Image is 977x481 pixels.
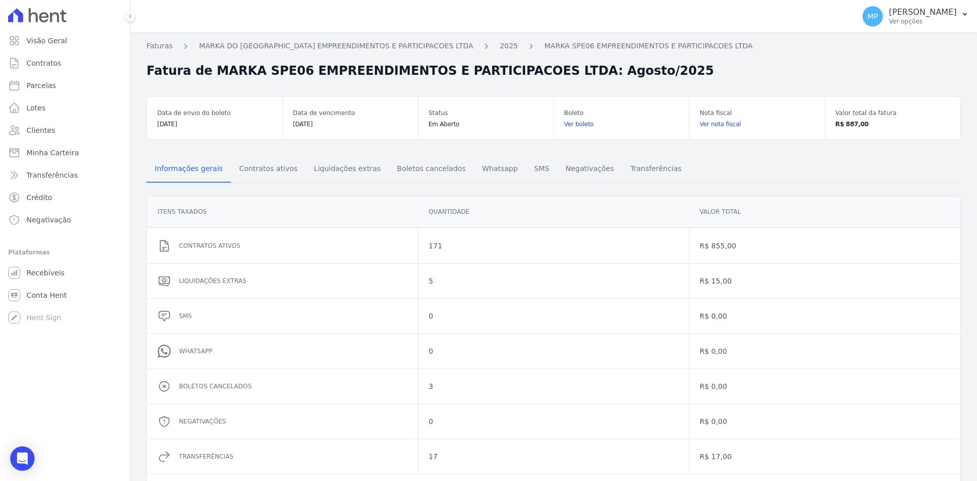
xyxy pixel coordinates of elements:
[8,246,122,259] div: Plataformas
[4,210,126,230] a: Negativação
[428,451,678,462] dd: 17
[700,107,815,119] dt: Nota fiscal
[700,451,950,462] dd: R$ 17,00
[4,285,126,305] a: Conta Hent
[700,311,950,321] dd: R$ 0,00
[233,158,304,179] span: Contratos ativos
[700,346,950,356] dd: R$ 0,00
[854,2,977,31] button: MP [PERSON_NAME] Ver opções
[26,268,65,278] span: Recebíveis
[4,53,126,73] a: Contratos
[564,119,679,129] a: Ver boleto
[158,207,408,217] dd: Itens Taxados
[428,241,678,251] dd: 171
[293,119,408,129] dd: [DATE]
[308,158,387,179] span: Liquidações extras
[700,241,950,251] dd: R$ 855,00
[179,276,408,286] dd: Liquidações extras
[179,241,408,251] dd: Contratos ativos
[26,125,55,135] span: Clientes
[836,119,951,129] dd: R$ 887,00
[428,381,678,391] dd: 3
[157,107,272,119] dt: Data de envio do boleto
[428,207,678,217] dd: Quantidade
[4,143,126,163] a: Minha Carteira
[428,107,543,119] dt: Status
[147,41,961,58] nav: Breadcrumb
[179,451,408,462] dd: Transferências
[700,119,815,129] a: Ver nota fiscal
[26,36,67,46] span: Visão Geral
[557,156,622,183] a: Negativações
[389,156,474,183] a: Boletos cancelados
[149,158,229,179] span: Informações gerais
[700,207,950,217] dd: Valor total
[889,7,957,17] p: [PERSON_NAME]
[528,158,556,179] span: SMS
[10,446,35,471] div: Open Intercom Messenger
[157,119,272,129] dd: [DATE]
[26,103,46,113] span: Lotes
[179,381,408,391] dd: Boletos cancelados
[428,346,678,356] dd: 0
[474,156,526,183] a: Whatsapp
[476,158,524,179] span: Whatsapp
[700,381,950,391] dd: R$ 0,00
[868,13,878,20] span: MP
[231,156,306,183] a: Contratos ativos
[4,31,126,51] a: Visão Geral
[199,41,473,51] a: MARKA DO [GEOGRAPHIC_DATA] EMPREENDIMENTOS E PARTICIPACOES LTDA
[624,158,687,179] span: Transferências
[26,290,67,300] span: Conta Hent
[26,58,61,68] span: Contratos
[4,98,126,118] a: Lotes
[391,158,472,179] span: Boletos cancelados
[179,311,408,321] dd: SMS
[147,156,231,183] a: Informações gerais
[4,75,126,96] a: Parcelas
[26,80,56,91] span: Parcelas
[4,165,126,185] a: Transferências
[26,148,79,158] span: Minha Carteira
[26,215,71,225] span: Negativação
[889,17,957,25] p: Ver opções
[179,346,408,356] dd: Whatsapp
[836,107,951,119] dt: Valor total da fatura
[428,119,543,129] dd: Em Aberto
[293,107,408,119] dt: Data de vencimento
[428,416,678,427] dd: 0
[4,263,126,283] a: Recebíveis
[428,311,678,321] dd: 0
[526,156,558,183] a: SMS
[147,41,173,51] a: Faturas
[26,170,78,180] span: Transferências
[428,276,678,286] dd: 5
[179,416,408,427] dd: Negativações
[147,62,714,80] h2: Fatura de MARKA SPE06 EMPREENDIMENTOS E PARTICIPACOES LTDA: Agosto/2025
[622,156,689,183] a: Transferências
[700,276,950,286] dd: R$ 15,00
[544,41,753,51] a: MARKA SPE06 EMPREENDIMENTOS E PARTICIPACOES LTDA
[700,416,950,427] dd: R$ 0,00
[500,41,518,51] a: 2025
[4,187,126,208] a: Crédito
[564,107,679,119] dt: Boleto
[559,158,620,179] span: Negativações
[4,120,126,140] a: Clientes
[306,156,389,183] a: Liquidações extras
[26,192,52,203] span: Crédito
